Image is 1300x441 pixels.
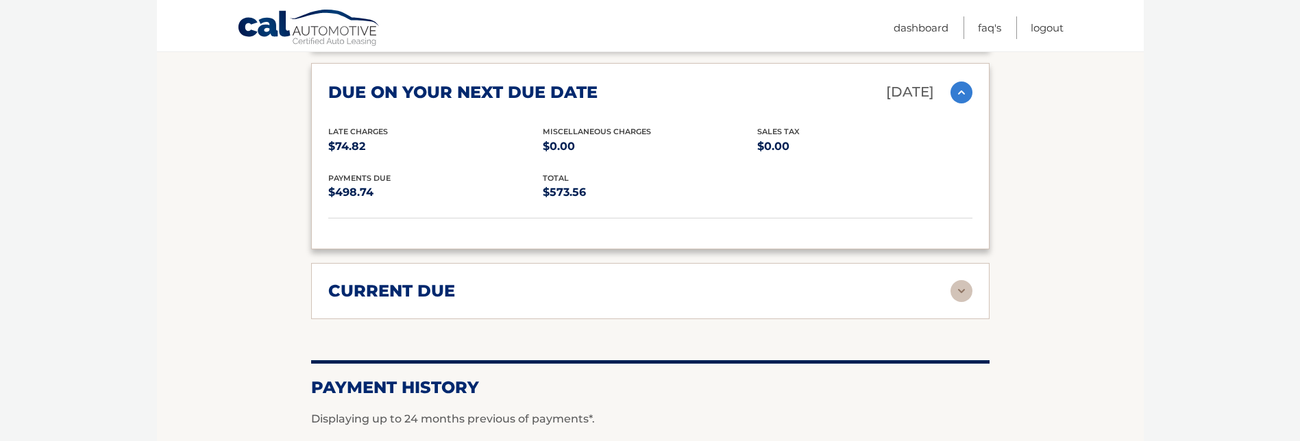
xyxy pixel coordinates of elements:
span: Late Charges [328,127,388,136]
p: $0.00 [757,137,972,156]
p: [DATE] [886,80,934,104]
span: total [543,173,569,183]
h2: current due [328,281,455,301]
span: Sales Tax [757,127,800,136]
h2: Payment History [311,377,990,398]
a: FAQ's [978,16,1001,39]
span: Payments Due [328,173,391,183]
h2: due on your next due date [328,82,598,103]
p: Displaying up to 24 months previous of payments*. [311,411,990,427]
p: $0.00 [543,137,757,156]
p: $498.74 [328,183,543,202]
a: Cal Automotive [237,9,381,49]
a: Logout [1031,16,1064,39]
img: accordion-active.svg [951,81,972,103]
a: Dashboard [894,16,948,39]
p: $573.56 [543,183,757,202]
p: $74.82 [328,137,543,156]
span: Miscellaneous Charges [543,127,651,136]
img: accordion-rest.svg [951,280,972,302]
